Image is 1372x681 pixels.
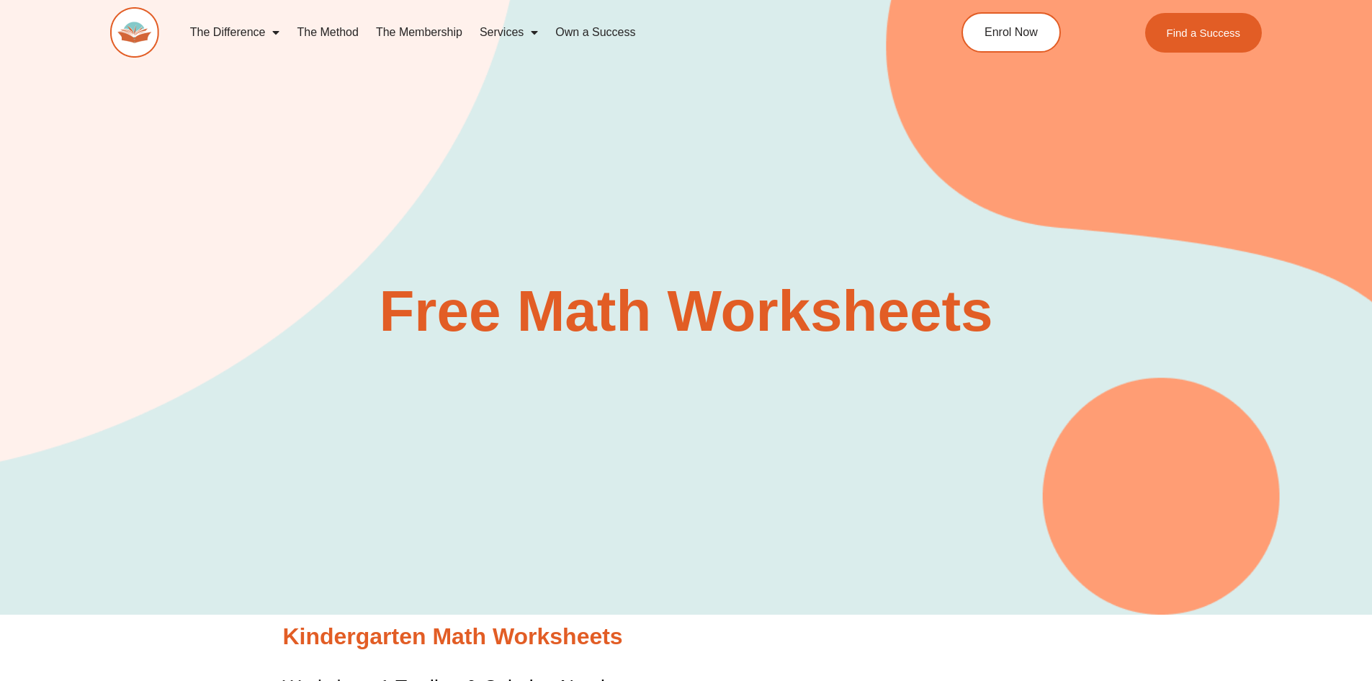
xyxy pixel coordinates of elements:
h2: Free Math Worksheets [276,282,1097,340]
span: Enrol Now [985,27,1038,38]
h2: Kindergarten Math Worksheets [283,622,1090,652]
nav: Menu [181,16,896,49]
a: Enrol Now [961,12,1061,53]
a: The Membership [367,16,471,49]
a: The Method [288,16,367,49]
span: Find a Success [1167,27,1241,38]
a: Find a Success [1145,13,1263,53]
a: Own a Success [547,16,644,49]
a: The Difference [181,16,289,49]
a: Services [471,16,547,49]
